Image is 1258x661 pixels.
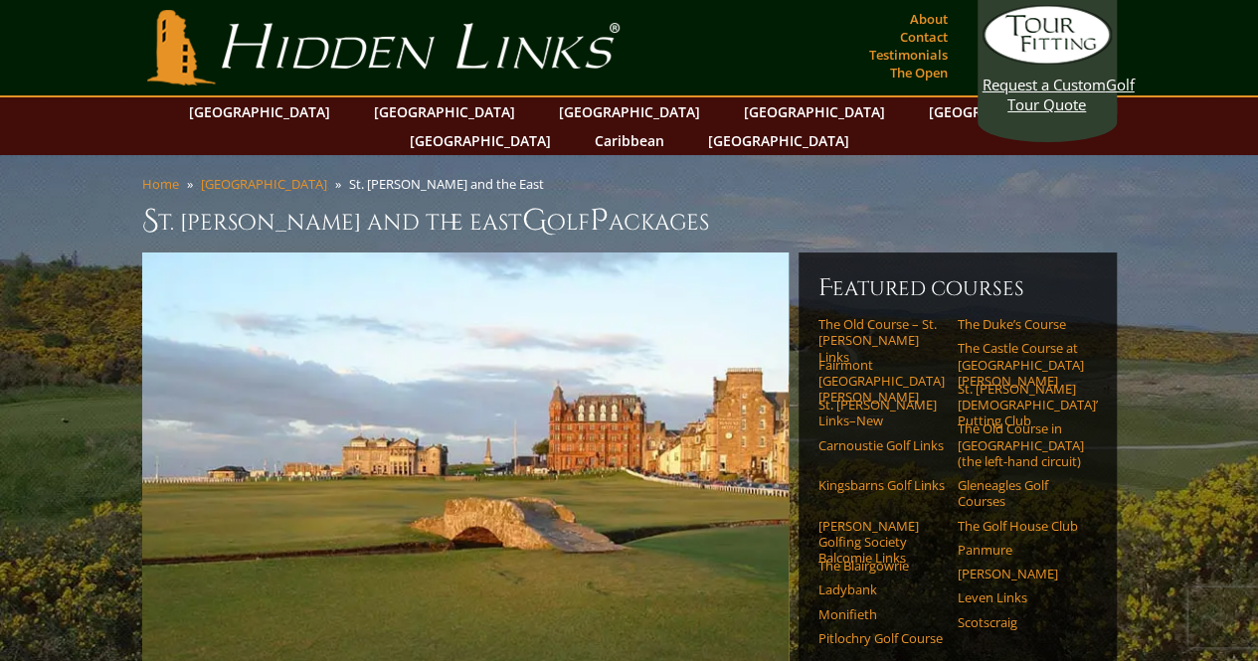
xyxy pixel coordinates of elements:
[818,606,945,622] a: Monifieth
[958,566,1084,581] a: [PERSON_NAME]
[142,201,1117,241] h1: St. [PERSON_NAME] and the East olf ackages
[958,542,1084,558] a: Panmure
[958,477,1084,510] a: Gleneagles Golf Courses
[983,75,1106,94] span: Request a Custom
[958,614,1084,630] a: Scotscraig
[818,558,945,574] a: The Blairgowrie
[818,357,945,406] a: Fairmont [GEOGRAPHIC_DATA][PERSON_NAME]
[734,97,895,126] a: [GEOGRAPHIC_DATA]
[142,175,179,193] a: Home
[349,175,552,193] li: St. [PERSON_NAME] and the East
[905,5,953,33] a: About
[400,126,561,155] a: [GEOGRAPHIC_DATA]
[549,97,710,126] a: [GEOGRAPHIC_DATA]
[885,59,953,86] a: The Open
[818,272,1097,304] h6: Featured Courses
[864,41,953,69] a: Testimonials
[818,630,945,646] a: Pitlochry Golf Course
[958,316,1084,332] a: The Duke’s Course
[522,201,547,241] span: G
[958,340,1084,389] a: The Castle Course at [GEOGRAPHIC_DATA][PERSON_NAME]
[983,5,1112,114] a: Request a CustomGolf Tour Quote
[919,97,1080,126] a: [GEOGRAPHIC_DATA]
[201,175,327,193] a: [GEOGRAPHIC_DATA]
[818,477,945,493] a: Kingsbarns Golf Links
[818,518,945,567] a: [PERSON_NAME] Golfing Society Balcomie Links
[958,420,1084,469] a: The Old Course in [GEOGRAPHIC_DATA] (the left-hand circuit)
[958,381,1084,429] a: St. [PERSON_NAME] [DEMOGRAPHIC_DATA]’ Putting Club
[958,518,1084,534] a: The Golf House Club
[958,589,1084,605] a: Leven Links
[585,126,674,155] a: Caribbean
[818,397,945,429] a: St. [PERSON_NAME] Links–New
[364,97,525,126] a: [GEOGRAPHIC_DATA]
[179,97,340,126] a: [GEOGRAPHIC_DATA]
[818,581,945,597] a: Ladybank
[698,126,859,155] a: [GEOGRAPHIC_DATA]
[590,201,609,241] span: P
[818,316,945,365] a: The Old Course – St. [PERSON_NAME] Links
[818,437,945,453] a: Carnoustie Golf Links
[895,23,953,51] a: Contact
